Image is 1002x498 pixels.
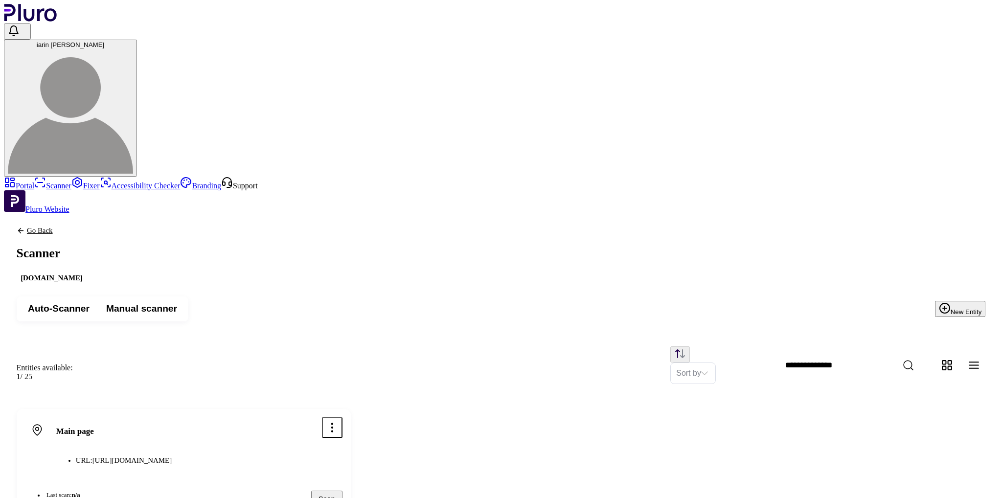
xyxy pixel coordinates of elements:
[92,456,172,464] span: [URL][DOMAIN_NAME]
[670,362,716,384] div: Set sorting
[777,354,956,376] input: Website Search
[17,363,73,372] div: Entities available:
[4,40,137,177] button: iarin [PERSON_NAME]iarin frenkel
[76,455,172,466] li: URL:
[17,272,87,284] div: [DOMAIN_NAME]
[8,48,133,174] img: iarin frenkel
[221,181,258,190] a: Open Support screen
[28,302,90,315] span: Auto-Scanner
[4,205,69,213] a: Open Pluro Website
[935,301,986,317] button: New Entity
[4,181,34,190] a: Portal
[56,426,172,437] h3: Main page
[106,302,177,315] span: Manual scanner
[17,372,73,381] div: 25
[4,15,57,23] a: Logo
[670,346,690,362] button: Change sorting direction
[963,354,986,377] button: Change content view type to table
[71,181,100,190] a: Fixer
[17,372,23,381] span: 1 /
[935,354,958,377] button: Change content view type to grid
[34,181,71,190] a: Scanner
[4,177,998,214] aside: Sidebar menu
[37,41,105,48] span: iarin [PERSON_NAME]
[180,181,221,190] a: Branding
[98,299,185,318] button: Manual scanner
[100,181,181,190] a: Accessibility Checker
[322,417,342,438] button: Open options menu
[20,299,98,318] button: Auto-Scanner
[4,23,31,40] button: Open notifications, you have 101 new notifications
